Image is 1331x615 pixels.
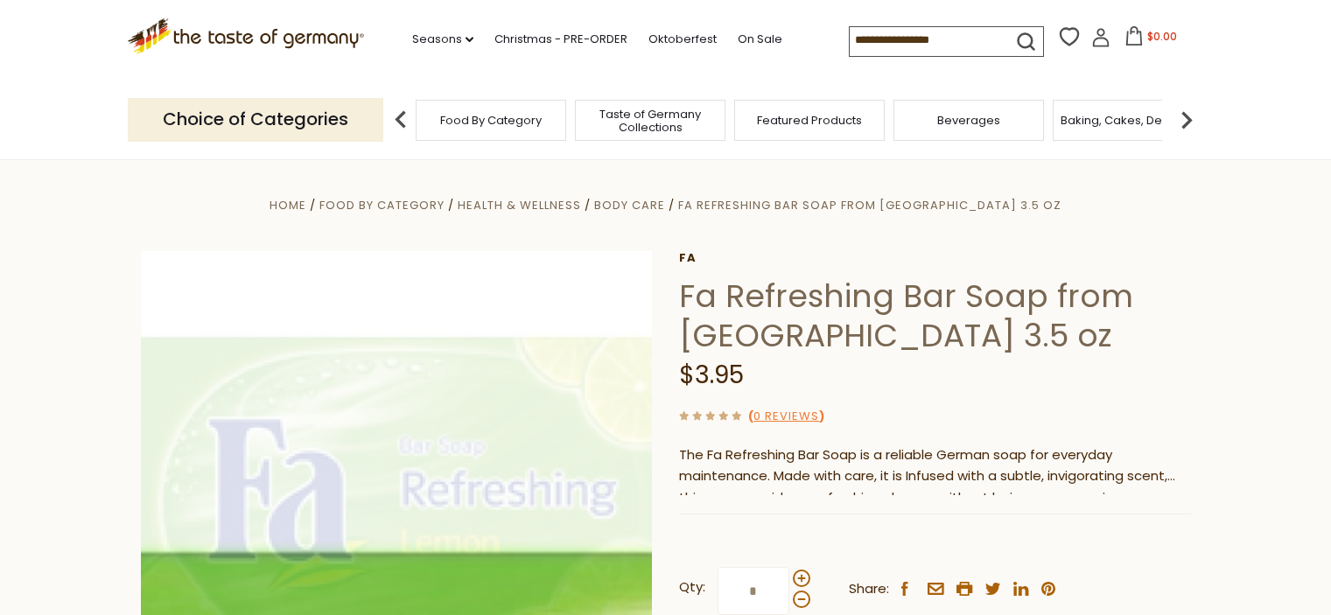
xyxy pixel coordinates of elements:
[849,578,889,600] span: Share:
[270,197,306,213] a: Home
[679,577,705,598] strong: Qty:
[679,358,744,392] span: $3.95
[679,251,1191,265] a: Fa
[748,408,824,424] span: ( )
[753,408,819,426] a: 0 Reviews
[412,30,473,49] a: Seasons
[679,444,1191,496] div: The Fa Refreshing Bar Soap is a reliable German soap for everyday maintenance. Made with care, it...
[319,197,445,213] a: Food By Category
[1169,102,1204,137] img: next arrow
[1114,26,1188,52] button: $0.00
[580,108,720,134] a: Taste of Germany Collections
[458,197,581,213] a: Health & Wellness
[738,30,782,49] a: On Sale
[440,114,542,127] a: Food By Category
[679,276,1191,355] h1: Fa Refreshing Bar Soap from [GEOGRAPHIC_DATA] 3.5 oz
[648,30,717,49] a: Oktoberfest
[383,102,418,137] img: previous arrow
[128,98,383,141] p: Choice of Categories
[718,567,789,615] input: Qty:
[757,114,862,127] a: Featured Products
[678,197,1061,213] a: Fa Refreshing Bar Soap from [GEOGRAPHIC_DATA] 3.5 oz
[594,197,665,213] a: Body Care
[1147,29,1177,44] span: $0.00
[494,30,627,49] a: Christmas - PRE-ORDER
[1061,114,1196,127] a: Baking, Cakes, Desserts
[937,114,1000,127] a: Beverages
